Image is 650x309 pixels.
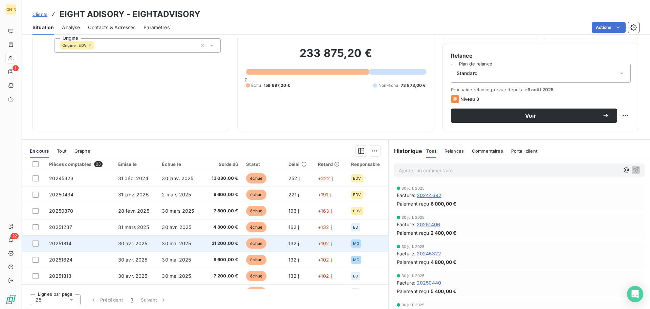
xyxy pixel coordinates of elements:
span: 6 000,00 € [431,200,457,207]
span: 22 [10,233,19,239]
span: Paramètres [144,24,170,31]
span: 20251406 [417,221,440,228]
span: 28 févr. 2025 [118,208,149,214]
span: Tout [426,148,436,154]
span: Facture : [397,221,415,228]
span: 31 mars 2025 [118,224,149,230]
span: 2 400,00 € [431,229,457,236]
span: +132 j [318,224,332,230]
span: 9 600,00 € [207,256,238,263]
span: Relances [445,148,464,154]
span: Analyse [62,24,80,31]
span: 193 j [288,208,299,214]
span: 30 juil. 2025 [402,186,425,190]
span: BD [353,225,358,229]
span: échue [246,206,266,216]
span: Voir [459,113,602,118]
span: 20251813 [49,273,71,279]
span: Paiement reçu [397,200,429,207]
span: 20250440 [417,279,441,286]
div: Émise le [118,161,154,167]
span: Origine : EDV [62,43,87,47]
span: En cours [30,148,49,154]
div: Solde dû [207,161,238,167]
a: Clients [32,11,47,18]
span: échue [246,238,266,249]
span: +191 j [318,192,331,197]
span: 25 [36,296,41,303]
span: échue [246,173,266,184]
span: 31 déc. 2024 [118,175,149,181]
div: Échue le [162,161,199,167]
span: Facture : [397,192,415,199]
div: Délai [288,161,310,167]
span: 1 [131,296,133,303]
span: 5 400,00 € [431,288,457,295]
span: Paiement reçu [397,288,429,295]
div: Statut [246,161,280,167]
span: 30 mars 2025 [162,208,194,214]
span: 20244692 [417,192,441,199]
span: Contacts & Adresses [88,24,135,31]
div: Open Intercom Messenger [627,286,643,302]
h6: Relance [451,52,631,60]
span: 30 avr. 2025 [118,273,148,279]
span: échue [246,271,266,281]
span: 30 janv. 2025 [162,175,193,181]
span: 30 juil. 2025 [402,303,425,307]
img: Logo LeanPay [5,294,16,305]
span: +163 j [318,208,332,214]
span: 31 janv. 2025 [118,192,149,197]
span: Niveau 3 [460,96,479,102]
span: 0 [245,77,247,82]
span: 1 [13,65,19,71]
span: 20251824 [49,257,72,263]
span: MG [353,258,359,262]
span: 30 juil. 2025 [402,274,425,278]
h3: EIGHT ADISORY - EIGHTADVISORY [60,8,200,20]
span: 132 j [288,240,299,246]
span: 30 juil. 2025 [402,215,425,219]
span: MG [353,242,359,246]
span: EDV [353,193,361,197]
span: 2 mars 2025 [162,192,191,197]
span: 252 j [288,175,300,181]
span: 162 j [288,224,299,230]
span: 20250870 [49,208,73,214]
span: 221 j [288,192,299,197]
span: 30 mai 2025 [162,257,191,263]
span: +222 j [318,175,333,181]
span: +102 j [318,273,332,279]
div: [PERSON_NAME] [5,4,16,15]
span: 159 997,20 € [264,82,290,89]
span: 4 800,00 € [431,258,457,266]
span: échue [246,255,266,265]
span: 20245323 [49,175,73,181]
span: 20251814 [49,240,71,246]
span: échue [246,222,266,232]
div: Responsable [351,161,384,167]
span: 7 200,00 € [207,273,238,279]
span: Facture : [397,250,415,257]
span: BD [353,274,358,278]
span: 6 août 2025 [527,87,554,92]
span: 13 080,00 € [207,175,238,182]
button: 1 [127,293,137,307]
span: Paiement reçu [397,229,429,236]
span: 9 600,00 € [207,191,238,198]
span: Portail client [511,148,537,154]
span: Clients [32,12,47,17]
span: 132 j [288,257,299,263]
span: Prochaine relance prévue depuis le [451,87,631,92]
span: 23 [94,161,103,167]
span: échue [246,190,266,200]
span: Échu [251,82,261,89]
span: Situation [32,24,54,31]
span: Standard [457,70,478,77]
button: Actions [592,22,626,33]
div: Retard [318,161,343,167]
span: Non-échu [378,82,398,89]
button: Voir [451,109,617,123]
span: 30 juil. 2025 [402,245,425,249]
span: 7 800,00 € [207,208,238,214]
